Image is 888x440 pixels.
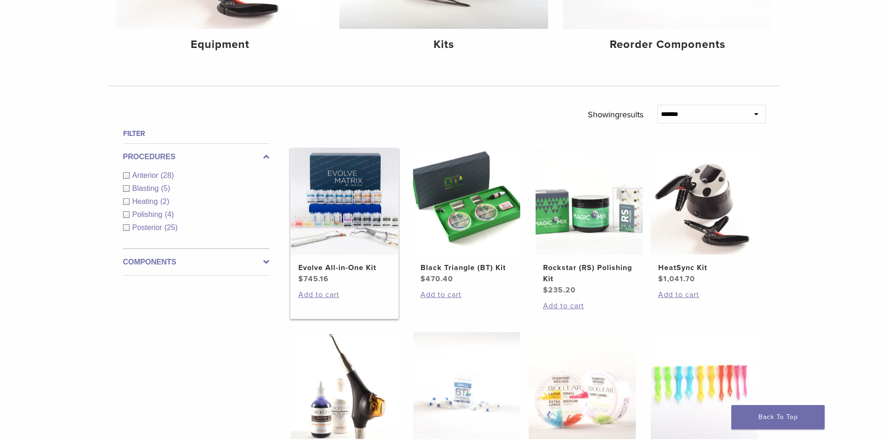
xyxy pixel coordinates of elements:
img: Rockstar (RS) Polishing Kit [536,148,643,255]
span: $ [420,274,426,284]
h2: Rockstar (RS) Polishing Kit [543,262,635,284]
a: Add to cart: “Rockstar (RS) Polishing Kit” [543,300,635,311]
img: Blaster Kit [291,332,398,439]
span: Blasting [132,184,161,192]
span: (5) [161,184,170,192]
h4: Kits [347,36,541,53]
bdi: 745.16 [298,274,329,284]
img: Diamond Wedge and Long Diamond Wedge [651,332,758,439]
a: Back To Top [731,405,825,429]
h4: Reorder Components [571,36,764,53]
span: Anterior [132,171,161,179]
span: Heating [132,197,160,205]
img: Diamond Wedge Kits [529,332,636,439]
span: (2) [160,197,170,205]
h4: Equipment [124,36,317,53]
bdi: 235.20 [543,285,576,295]
h2: Black Triangle (BT) Kit [420,262,513,273]
h4: Filter [123,128,269,139]
h2: Evolve All-in-One Kit [298,262,391,273]
a: Evolve All-in-One KitEvolve All-in-One Kit $745.16 [290,148,399,284]
a: Black Triangle (BT) KitBlack Triangle (BT) Kit $470.40 [413,148,521,284]
span: (4) [165,210,174,218]
img: Evolve All-in-One Kit [291,148,398,255]
span: $ [658,274,663,284]
label: Procedures [123,151,269,162]
bdi: 1,041.70 [658,274,695,284]
span: Polishing [132,210,165,218]
img: HeatSync Kit [651,148,758,255]
img: BT Matrix Series [413,332,520,439]
span: (28) [161,171,174,179]
span: Posterior [132,223,165,231]
a: Add to cart: “HeatSync Kit” [658,289,750,300]
span: $ [298,274,303,284]
img: Black Triangle (BT) Kit [413,148,520,255]
label: Components [123,257,269,268]
a: Rockstar (RS) Polishing KitRockstar (RS) Polishing Kit $235.20 [535,148,644,296]
a: Add to cart: “Evolve All-in-One Kit” [298,289,391,300]
h2: HeatSync Kit [658,262,750,273]
span: $ [543,285,548,295]
span: (25) [165,223,178,231]
p: Showing results [588,105,643,124]
a: Add to cart: “Black Triangle (BT) Kit” [420,289,513,300]
a: HeatSync KitHeatSync Kit $1,041.70 [650,148,759,284]
bdi: 470.40 [420,274,453,284]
